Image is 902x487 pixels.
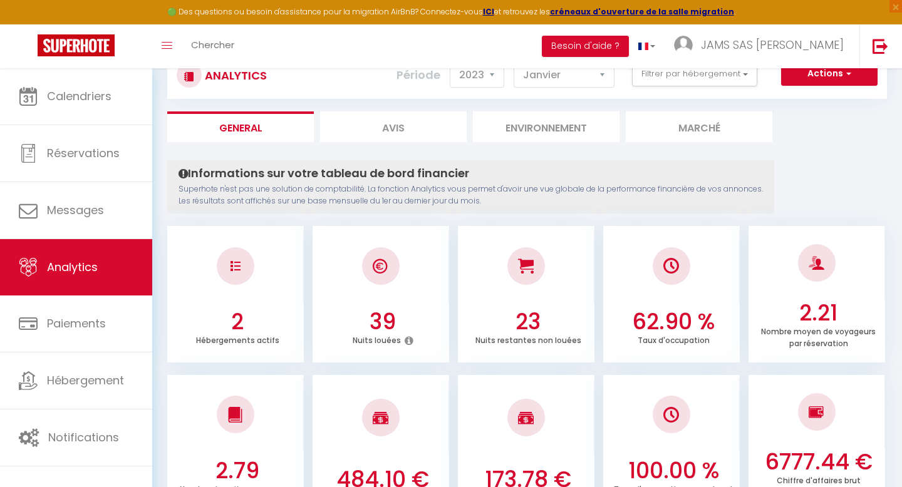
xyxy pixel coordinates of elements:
[761,324,876,349] p: Nombre moyen de voyageurs par réservation
[196,332,279,346] p: Hébergements actifs
[465,309,591,335] h3: 23
[632,61,757,86] button: Filtrer par hébergement
[665,24,859,68] a: ... JAMS SAS [PERSON_NAME]
[626,111,772,142] li: Marché
[809,404,824,419] img: NO IMAGE
[610,458,737,484] h3: 100.00 %
[873,38,888,54] img: logout
[47,202,104,218] span: Messages
[179,167,763,180] h4: Informations sur votre tableau de bord financier
[483,6,494,17] a: ICI
[47,145,120,161] span: Réservations
[397,61,440,89] label: Période
[353,332,401,346] p: Nuits louées
[542,36,629,57] button: Besoin d'aide ?
[674,36,693,54] img: ...
[174,458,301,484] h3: 2.79
[610,309,737,335] h3: 62.90 %
[701,37,844,53] span: JAMS SAS [PERSON_NAME]
[755,449,882,475] h3: 6777.44 €
[48,429,119,445] span: Notifications
[174,309,301,335] h3: 2
[182,24,244,68] a: Chercher
[47,372,124,388] span: Hébergement
[473,111,619,142] li: Environnement
[231,261,241,271] img: NO IMAGE
[47,259,98,275] span: Analytics
[47,315,106,331] span: Paiements
[167,111,314,142] li: General
[191,38,234,51] span: Chercher
[179,183,763,207] p: Superhote n'est pas une solution de comptabilité. La fonction Analytics vous permet d'avoir une v...
[47,88,111,104] span: Calendriers
[38,34,115,56] img: Super Booking
[10,5,48,43] button: Ouvrir le widget de chat LiveChat
[319,309,446,335] h3: 39
[320,111,467,142] li: Avis
[781,61,878,86] button: Actions
[202,61,267,90] h3: Analytics
[638,332,710,346] p: Taux d'occupation
[550,6,734,17] a: créneaux d'ouverture de la salle migration
[663,407,679,423] img: NO IMAGE
[755,300,882,326] h3: 2.21
[475,332,581,346] p: Nuits restantes non louées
